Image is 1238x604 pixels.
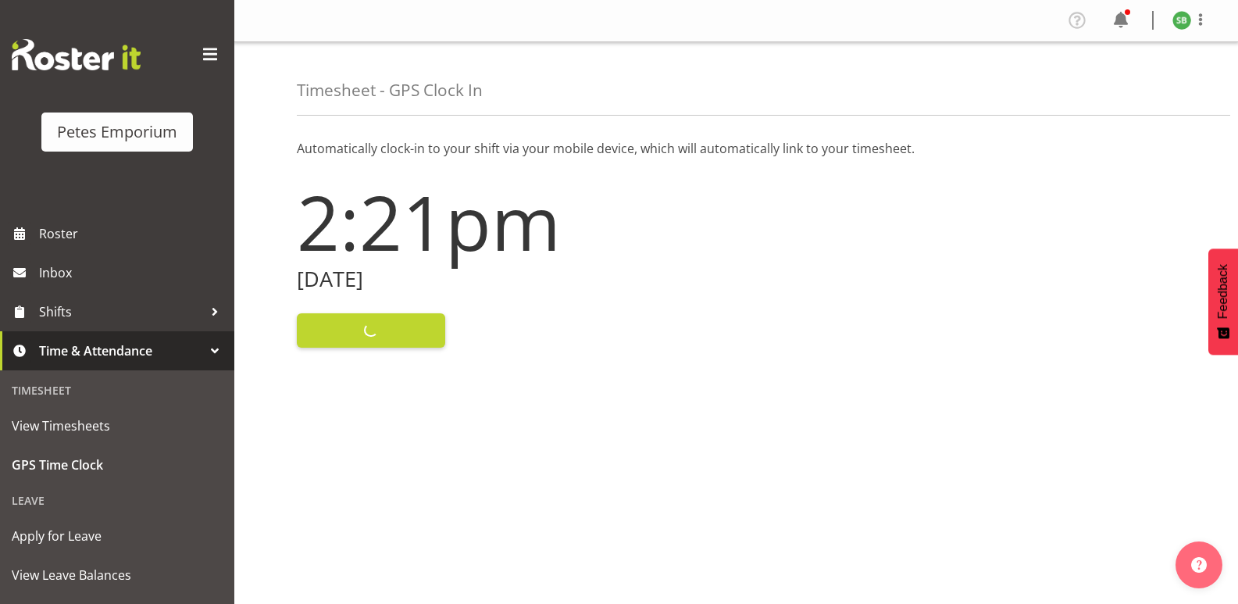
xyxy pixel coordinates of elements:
span: View Timesheets [12,414,223,438]
div: Leave [4,484,230,516]
h2: [DATE] [297,267,727,291]
span: Feedback [1216,264,1230,319]
img: stephanie-burden9828.jpg [1172,11,1191,30]
img: Rosterit website logo [12,39,141,70]
span: GPS Time Clock [12,453,223,477]
div: Timesheet [4,374,230,406]
button: Feedback - Show survey [1208,248,1238,355]
a: View Leave Balances [4,556,230,595]
img: help-xxl-2.png [1191,557,1207,573]
a: Apply for Leave [4,516,230,556]
span: Shifts [39,300,203,323]
span: View Leave Balances [12,563,223,587]
span: Inbox [39,261,227,284]
h4: Timesheet - GPS Clock In [297,81,483,99]
a: View Timesheets [4,406,230,445]
span: Apply for Leave [12,524,223,548]
a: GPS Time Clock [4,445,230,484]
span: Time & Attendance [39,339,203,363]
div: Petes Emporium [57,120,177,144]
span: Roster [39,222,227,245]
p: Automatically clock-in to your shift via your mobile device, which will automatically link to you... [297,139,1176,158]
h1: 2:21pm [297,180,727,264]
